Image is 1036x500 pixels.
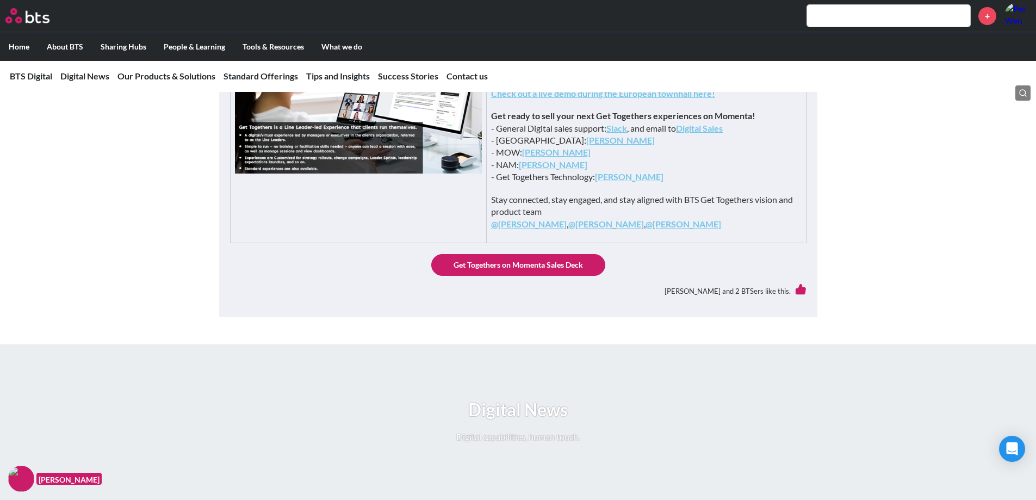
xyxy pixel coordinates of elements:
[519,159,587,170] a: [PERSON_NAME]
[10,71,52,81] a: BTS Digital
[1004,3,1031,29] a: Profile
[224,71,298,81] a: Standard Offerings
[456,431,580,443] p: Digital capabilities, human touch.
[92,33,155,61] label: Sharing Hubs
[313,33,371,61] label: What we do
[999,436,1025,462] div: Open Intercom Messenger
[568,219,644,229] a: @[PERSON_NAME]
[595,171,663,182] a: [PERSON_NAME]
[446,71,488,81] a: Contact us
[5,8,70,23] a: Go home
[491,219,567,229] a: @[PERSON_NAME]
[306,71,370,81] a: Tips and Insights
[38,33,92,61] label: About BTS
[606,123,627,133] a: Slack
[646,219,721,229] a: @[PERSON_NAME]
[456,398,580,422] h1: Digital News
[235,28,482,174] img: gt-picture.png
[586,135,655,145] a: [PERSON_NAME]
[676,123,723,133] a: Digital Sales
[117,71,215,81] a: Our Products & Solutions
[8,466,34,492] img: F
[491,110,755,121] strong: Get ready to sell your next Get Togethers experiences on Momenta!
[491,88,715,98] a: Check out a live demo during the European townhall here!
[978,7,996,25] a: +
[378,71,438,81] a: Success Stories
[491,194,801,230] p: Stay connected, stay engaged, and stay aligned with BTS Get Togethers vision and product team , ,
[5,8,49,23] img: BTS Logo
[491,110,801,183] p: - General Digital sales support: , and email to - [GEOGRAPHIC_DATA]: - MOW: - NAM: - Get Together...
[60,71,109,81] a: Digital News
[431,254,605,276] a: Get Togethers on Momenta Sales Deck
[1004,3,1031,29] img: Pei Wen Low
[522,147,591,157] a: [PERSON_NAME]
[230,276,807,306] div: [PERSON_NAME] and 2 BTSers like this.
[155,33,234,61] label: People & Learning
[36,473,102,485] figcaption: [PERSON_NAME]
[234,33,313,61] label: Tools & Resources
